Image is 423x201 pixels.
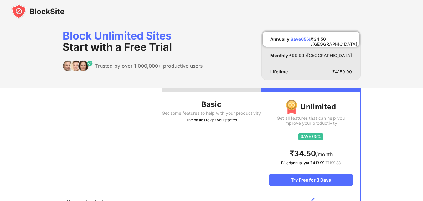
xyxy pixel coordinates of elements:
[286,99,297,114] img: img-premium-medal
[291,37,311,42] div: Save 65 %
[298,133,323,140] img: save65.svg
[270,53,288,58] div: Monthly
[269,116,353,126] div: Get all features that can help you improve your productivity
[269,174,353,186] div: Try Free for 3 Days
[270,69,288,74] div: Lifetime
[270,37,289,42] div: Annually
[63,30,203,53] div: Block Unlimited Sites
[63,60,93,71] img: trusted-by.svg
[311,37,357,42] div: ₹ 34.50 /[GEOGRAPHIC_DATA]
[95,63,203,69] div: Trusted by over 1,000,000+ productive users
[269,99,353,114] div: Unlimited
[289,53,352,58] div: ₹ 99.99 /[GEOGRAPHIC_DATA]
[269,149,353,159] div: /month
[269,160,353,166] div: Billed annually at ₹ 413.99
[63,40,172,53] span: Start with a Free Trial
[162,117,261,123] div: The basics to get you started
[162,99,261,109] div: Basic
[289,149,316,158] span: ₹ 34.50
[11,4,64,19] img: blocksite-icon-black.svg
[332,69,352,74] div: ₹ 4159.90
[325,161,341,165] span: ₹ 1199.88
[162,111,261,116] div: Get some features to help with your productivity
